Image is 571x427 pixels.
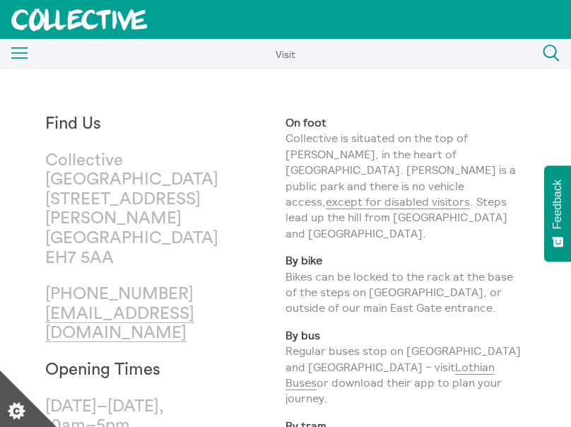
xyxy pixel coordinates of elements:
[285,328,320,342] strong: By bus
[285,252,526,316] p: Bikes can be locked to the rack at the base of the steps on [GEOGRAPHIC_DATA], or outside of our ...
[45,151,165,269] p: Collective [GEOGRAPHIC_DATA] [STREET_ADDRESS][PERSON_NAME] [GEOGRAPHIC_DATA] EH7 5AA
[285,115,526,241] p: Collective is situated on the top of [PERSON_NAME], in the heart of [GEOGRAPHIC_DATA]. [PERSON_NA...
[45,361,160,378] strong: Opening Times
[326,194,470,209] a: except for disabled visitors
[276,48,295,61] span: Visit
[285,327,526,406] p: Regular buses stop on [GEOGRAPHIC_DATA] and [GEOGRAPHIC_DATA] – visit or download their app to pl...
[45,285,165,344] p: [PHONE_NUMBER]
[544,165,571,262] button: Feedback - Show survey
[285,115,326,129] strong: On foot
[285,253,322,267] strong: By bike
[551,180,564,229] span: Feedback
[45,115,101,132] strong: Find Us
[285,360,495,390] a: Lothian Buses
[45,305,194,343] a: [EMAIL_ADDRESS][DOMAIN_NAME]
